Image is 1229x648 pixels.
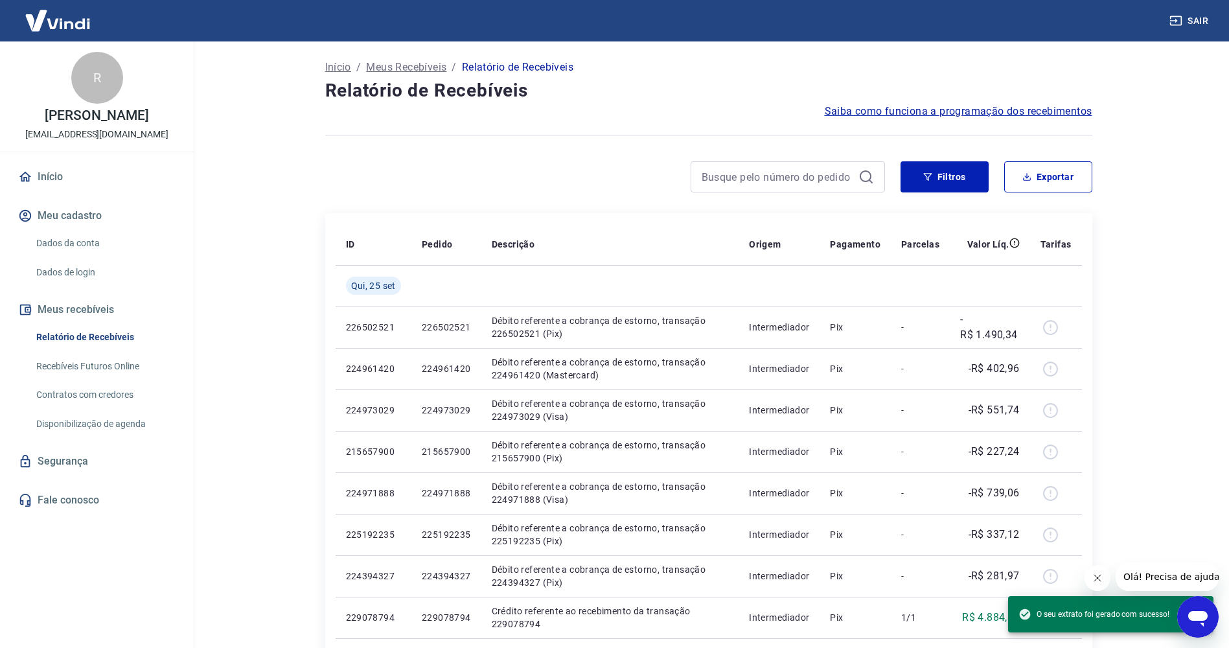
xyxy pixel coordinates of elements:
[492,480,729,506] p: Débito referente a cobrança de estorno, transação 224971888 (Visa)
[901,161,989,192] button: Filtros
[969,568,1020,584] p: -R$ 281,97
[1018,608,1169,621] span: O seu extrato foi gerado com sucesso!
[1040,238,1072,251] p: Tarifas
[422,611,471,624] p: 229078794
[901,445,939,458] p: -
[8,9,109,19] span: Olá! Precisa de ajuda?
[31,411,178,437] a: Disponibilização de agenda
[71,52,123,104] div: R
[830,321,880,334] p: Pix
[356,60,361,75] p: /
[31,324,178,351] a: Relatório de Recebíveis
[901,528,939,541] p: -
[749,570,809,583] p: Intermediador
[16,1,100,40] img: Vindi
[969,485,1020,501] p: -R$ 739,06
[346,404,401,417] p: 224973029
[422,404,471,417] p: 224973029
[422,445,471,458] p: 215657900
[346,321,401,334] p: 226502521
[422,321,471,334] p: 226502521
[346,238,355,251] p: ID
[346,528,401,541] p: 225192235
[31,353,178,380] a: Recebíveis Futuros Online
[422,487,471,500] p: 224971888
[16,486,178,515] a: Fale conosco
[749,238,781,251] p: Origem
[346,570,401,583] p: 224394327
[749,321,809,334] p: Intermediador
[967,238,1009,251] p: Valor Líq.
[492,605,729,631] p: Crédito referente ao recebimento da transação 229078794
[1177,596,1219,638] iframe: Botão para abrir a janela de mensagens
[422,362,471,375] p: 224961420
[962,610,1019,625] p: R$ 4.884,39
[346,362,401,375] p: 224961420
[351,279,396,292] span: Qui, 25 set
[825,104,1092,119] a: Saiba como funciona a programação dos recebimentos
[830,487,880,500] p: Pix
[1167,9,1213,33] button: Sair
[492,356,729,382] p: Débito referente a cobrança de estorno, transação 224961420 (Mastercard)
[492,238,535,251] p: Descrição
[492,563,729,589] p: Débito referente a cobrança de estorno, transação 224394327 (Pix)
[31,230,178,257] a: Dados da conta
[16,295,178,324] button: Meus recebíveis
[346,445,401,458] p: 215657900
[830,611,880,624] p: Pix
[492,397,729,423] p: Débito referente a cobrança de estorno, transação 224973029 (Visa)
[830,570,880,583] p: Pix
[749,487,809,500] p: Intermediador
[749,528,809,541] p: Intermediador
[492,314,729,340] p: Débito referente a cobrança de estorno, transação 226502521 (Pix)
[16,163,178,191] a: Início
[830,362,880,375] p: Pix
[25,128,168,141] p: [EMAIL_ADDRESS][DOMAIN_NAME]
[830,238,880,251] p: Pagamento
[960,312,1019,343] p: -R$ 1.490,34
[901,487,939,500] p: -
[31,382,178,408] a: Contratos com credores
[901,570,939,583] p: -
[901,362,939,375] p: -
[1085,565,1110,591] iframe: Fechar mensagem
[901,611,939,624] p: 1/1
[45,109,148,122] p: [PERSON_NAME]
[16,202,178,230] button: Meu cadastro
[969,361,1020,376] p: -R$ 402,96
[901,238,939,251] p: Parcelas
[346,611,401,624] p: 229078794
[422,570,471,583] p: 224394327
[325,78,1092,104] h4: Relatório de Recebíveis
[1116,562,1219,591] iframe: Mensagem da empresa
[749,445,809,458] p: Intermediador
[749,362,809,375] p: Intermediador
[452,60,456,75] p: /
[969,402,1020,418] p: -R$ 551,74
[422,238,452,251] p: Pedido
[830,528,880,541] p: Pix
[366,60,446,75] a: Meus Recebíveis
[1004,161,1092,192] button: Exportar
[325,60,351,75] a: Início
[749,611,809,624] p: Intermediador
[492,439,729,465] p: Débito referente a cobrança de estorno, transação 215657900 (Pix)
[462,60,573,75] p: Relatório de Recebíveis
[492,522,729,548] p: Débito referente a cobrança de estorno, transação 225192235 (Pix)
[830,445,880,458] p: Pix
[901,321,939,334] p: -
[901,404,939,417] p: -
[702,167,853,187] input: Busque pelo número do pedido
[16,447,178,476] a: Segurança
[749,404,809,417] p: Intermediador
[422,528,471,541] p: 225192235
[969,444,1020,459] p: -R$ 227,24
[969,527,1020,542] p: -R$ 337,12
[31,259,178,286] a: Dados de login
[830,404,880,417] p: Pix
[346,487,401,500] p: 224971888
